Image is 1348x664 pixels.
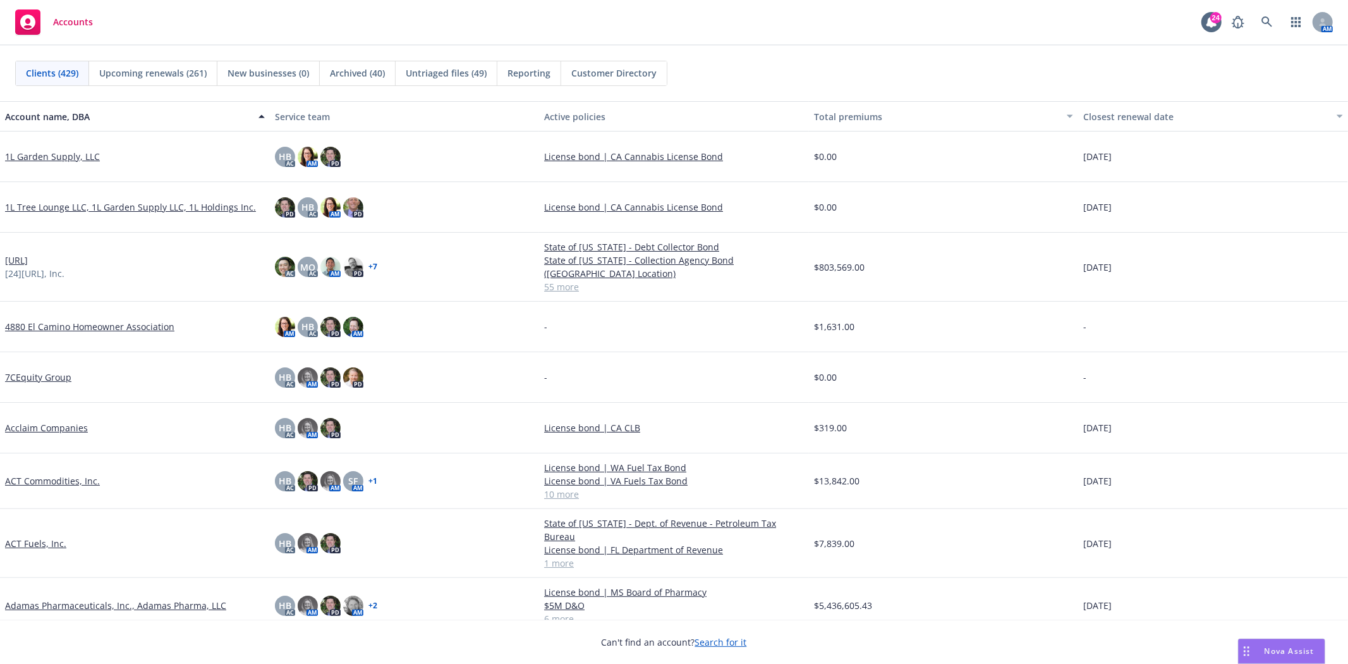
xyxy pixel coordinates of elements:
img: photo [298,596,318,616]
button: Closest renewal date [1078,101,1348,132]
img: photo [320,533,341,553]
a: + 2 [368,602,377,610]
span: [DATE] [1083,261,1112,274]
span: HB [279,537,291,550]
span: HB [301,200,314,214]
span: Untriaged files (49) [406,66,487,80]
button: Total premiums [809,101,1079,132]
span: HB [279,150,291,163]
span: $1,631.00 [814,320,854,333]
a: 1L Tree Lounge LLC, 1L Garden Supply LLC, 1L Holdings Inc. [5,200,256,214]
a: $5M D&O [544,599,804,612]
a: 1 more [544,556,804,570]
span: - [1083,320,1086,333]
div: Total premiums [814,110,1060,123]
a: ACT Commodities, Inc. [5,474,100,488]
a: License bond | CA CLB [544,421,804,434]
span: MQ [300,261,315,274]
a: State of [US_STATE] - Dept. of Revenue - Petroleum Tax Bureau [544,517,804,543]
img: photo [343,317,363,337]
a: License bond | CA Cannabis License Bond [544,150,804,163]
img: photo [320,596,341,616]
a: [URL] [5,254,28,267]
span: - [544,371,547,384]
span: $0.00 [814,150,837,163]
a: State of [US_STATE] - Debt Collector Bond [544,240,804,254]
span: Customer Directory [571,66,657,80]
a: Acclaim Companies [5,421,88,434]
a: Switch app [1284,9,1309,35]
span: [24][URL], Inc. [5,267,64,280]
span: $319.00 [814,421,847,434]
a: License bond | FL Department of Revenue [544,543,804,556]
button: Nova Assist [1238,639,1325,664]
span: Can't find an account? [602,636,747,649]
span: $0.00 [814,371,837,384]
span: New businesses (0) [228,66,309,80]
div: Service team [275,110,535,123]
a: State of [US_STATE] - Collection Agency Bond ([GEOGRAPHIC_DATA] Location) [544,254,804,280]
span: Accounts [53,17,93,27]
span: Nova Assist [1265,646,1315,656]
span: [DATE] [1083,474,1112,488]
span: Archived (40) [330,66,385,80]
span: [DATE] [1083,150,1112,163]
img: photo [320,317,341,337]
div: Account name, DBA [5,110,251,123]
a: 55 more [544,280,804,293]
span: Upcoming renewals (261) [99,66,207,80]
span: [DATE] [1083,421,1112,434]
a: License bond | WA Fuel Tax Bond [544,461,804,474]
span: $7,839.00 [814,537,854,550]
span: $803,569.00 [814,261,865,274]
img: photo [298,471,318,491]
span: $0.00 [814,200,837,214]
span: $13,842.00 [814,474,859,488]
img: photo [343,197,363,218]
a: + 7 [368,263,377,271]
div: Active policies [544,110,804,123]
a: Accounts [10,4,98,40]
a: 6 more [544,612,804,625]
span: HB [279,599,291,612]
img: photo [275,197,295,218]
a: Adamas Pharmaceuticals, Inc., Adamas Pharma, LLC [5,599,226,612]
span: [DATE] [1083,537,1112,550]
a: ACT Fuels, Inc. [5,537,66,550]
img: photo [343,257,363,277]
a: 10 more [544,488,804,501]
a: + 1 [368,477,377,485]
span: $5,436,605.43 [814,599,872,612]
a: Search [1254,9,1280,35]
img: photo [298,367,318,388]
span: [DATE] [1083,599,1112,612]
img: photo [320,471,341,491]
a: 4880 El Camino Homeowner Association [5,320,174,333]
div: Drag to move [1239,639,1254,663]
span: HB [279,421,291,434]
span: - [544,320,547,333]
img: photo [298,533,318,553]
img: photo [275,257,295,277]
span: - [1083,371,1086,384]
div: 24 [1210,12,1222,23]
span: SF [348,474,358,488]
img: photo [343,596,363,616]
span: HB [279,371,291,384]
span: [DATE] [1083,200,1112,214]
img: photo [275,317,295,337]
div: Closest renewal date [1083,110,1329,123]
a: 7CEquity Group [5,371,71,384]
span: Reporting [507,66,550,80]
a: License bond | CA Cannabis License Bond [544,200,804,214]
button: Active policies [539,101,809,132]
button: Service team [270,101,540,132]
a: 1L Garden Supply, LLC [5,150,100,163]
img: photo [343,367,363,388]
